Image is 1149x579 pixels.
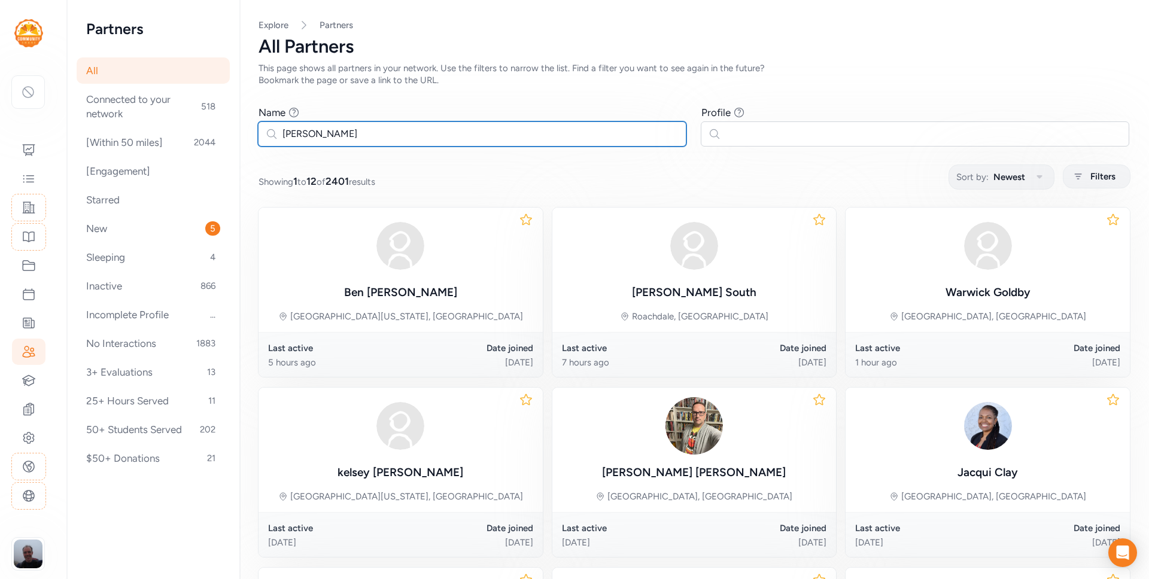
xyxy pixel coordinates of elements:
[77,359,230,385] div: 3+ Evaluations
[77,388,230,414] div: 25+ Hours Served
[77,416,230,443] div: 50+ Students Served
[562,356,694,368] div: 7 hours ago
[290,310,523,322] div: [GEOGRAPHIC_DATA][US_STATE], [GEOGRAPHIC_DATA]
[259,174,375,188] span: Showing to of results
[855,342,987,354] div: Last active
[632,284,756,301] div: [PERSON_NAME] South
[602,464,786,481] div: [PERSON_NAME] [PERSON_NAME]
[665,397,723,455] img: V9LHd1S8QtqmUONls5yB
[400,342,533,354] div: Date joined
[77,301,230,328] div: Incomplete Profile
[86,19,220,38] h2: Partners
[268,342,400,354] div: Last active
[400,537,533,548] div: [DATE]
[205,307,220,322] span: ...
[562,522,694,534] div: Last active
[956,170,989,184] span: Sort by:
[77,215,230,242] div: New
[1090,169,1115,184] span: Filters
[326,175,349,187] span: 2401
[196,279,220,293] span: 866
[632,310,768,322] div: Roachdale, [GEOGRAPHIC_DATA]
[988,537,1120,548] div: [DATE]
[946,284,1031,301] div: Warwick Goldby
[901,490,1086,502] div: [GEOGRAPHIC_DATA], [GEOGRAPHIC_DATA]
[562,342,694,354] div: Last active
[372,217,429,275] img: avatar38fbb18c.svg
[957,464,1018,481] div: Jacqui Clay
[259,19,1130,31] nav: Breadcrumb
[205,221,220,236] span: 5
[372,397,429,455] img: avatar38fbb18c.svg
[290,490,523,502] div: [GEOGRAPHIC_DATA][US_STATE], [GEOGRAPHIC_DATA]
[993,170,1025,184] span: Newest
[949,164,1054,190] button: Sort by:Newest
[259,20,288,31] a: Explore
[259,36,1130,57] div: All Partners
[400,522,533,534] div: Date joined
[855,522,987,534] div: Last active
[205,250,220,264] span: 4
[77,86,230,127] div: Connected to your network
[268,537,400,548] div: [DATE]
[77,187,230,213] div: Starred
[694,342,826,354] div: Date joined
[259,62,795,86] div: This page shows all partners in your network. Use the filters to narrow the list. Find a filter y...
[344,284,457,301] div: Ben [PERSON_NAME]
[77,129,230,156] div: [Within 50 miles]
[293,175,297,187] span: 1
[855,537,987,548] div: [DATE]
[1108,538,1137,567] div: Open Intercom Messenger
[562,537,694,548] div: [DATE]
[665,217,723,275] img: avatar38fbb18c.svg
[202,451,220,465] span: 21
[203,394,220,408] span: 11
[959,397,1017,455] img: xYkPNmvRDyXe4LGA9D4Y
[77,244,230,270] div: Sleeping
[77,158,230,184] div: [Engagement]
[77,273,230,299] div: Inactive
[191,336,220,351] span: 1883
[306,175,317,187] span: 12
[14,19,43,47] img: logo
[77,445,230,471] div: $50+ Donations
[694,356,826,368] div: [DATE]
[338,464,463,481] div: kelsey [PERSON_NAME]
[701,105,731,120] div: Profile
[607,490,792,502] div: [GEOGRAPHIC_DATA], [GEOGRAPHIC_DATA]
[901,310,1086,322] div: [GEOGRAPHIC_DATA], [GEOGRAPHIC_DATA]
[196,99,220,114] span: 518
[988,342,1120,354] div: Date joined
[320,19,353,31] a: Partners
[959,217,1017,275] img: avatar38fbb18c.svg
[268,522,400,534] div: Last active
[400,356,533,368] div: [DATE]
[202,365,220,379] span: 13
[268,356,400,368] div: 5 hours ago
[988,522,1120,534] div: Date joined
[77,330,230,356] div: No Interactions
[694,537,826,548] div: [DATE]
[694,522,826,534] div: Date joined
[189,135,220,150] span: 2044
[855,356,987,368] div: 1 hour ago
[195,422,220,437] span: 202
[259,105,285,120] div: Name
[77,57,230,84] div: All
[988,356,1120,368] div: [DATE]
